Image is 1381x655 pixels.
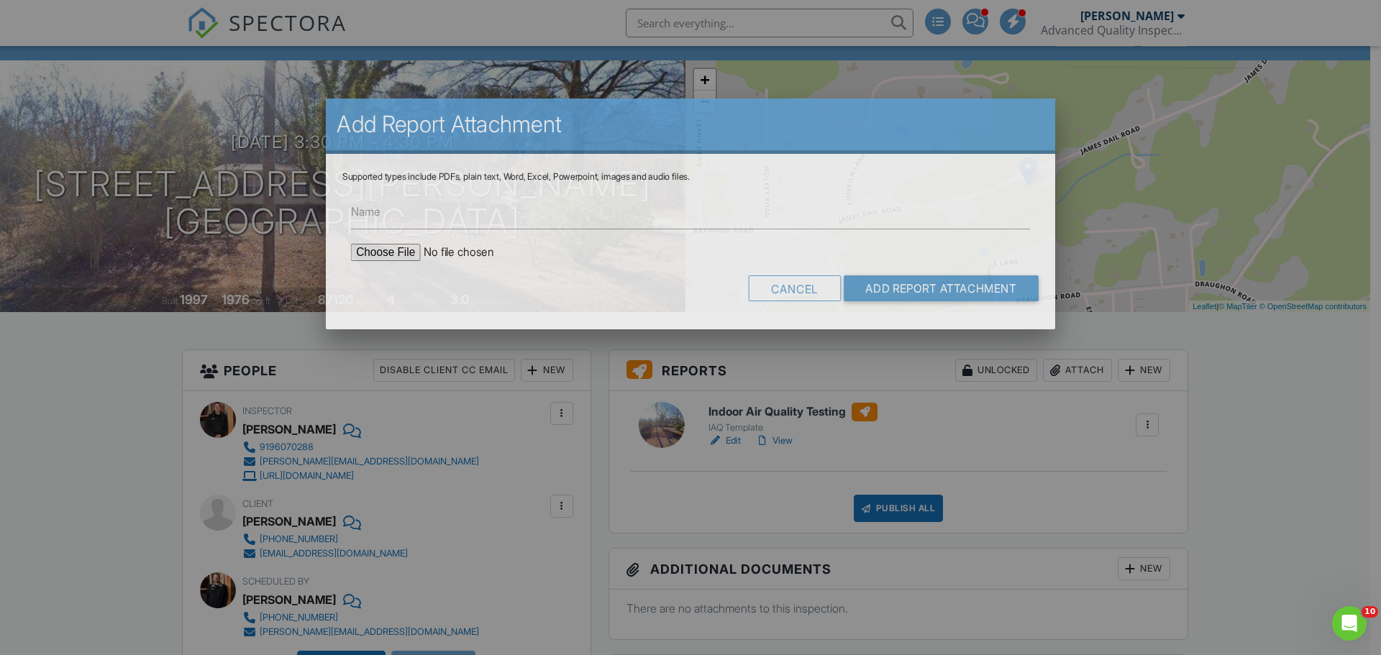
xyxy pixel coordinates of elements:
iframe: Intercom live chat [1332,606,1367,641]
label: Name [351,203,380,219]
div: Cancel [748,275,841,301]
h2: Add Report Attachment [337,110,1044,139]
div: Supported types include PDFs, plain text, Word, Excel, Powerpoint, images and audio files. [342,171,1039,183]
span: 10 [1362,606,1378,618]
input: Add Report Attachment [844,275,1039,301]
